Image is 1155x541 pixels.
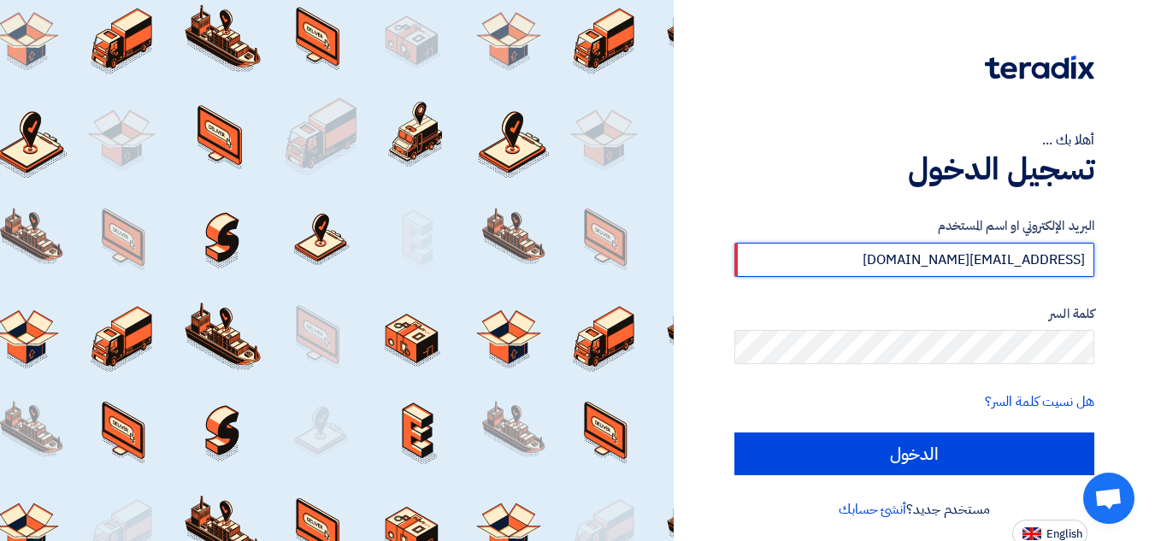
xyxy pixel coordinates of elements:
[1083,473,1134,524] div: Open chat
[734,243,1094,277] input: أدخل بريد العمل الإلكتروني او اسم المستخدم الخاص بك ...
[734,499,1094,520] div: مستخدم جديد؟
[734,130,1094,150] div: أهلا بك ...
[1046,528,1082,540] span: English
[734,304,1094,324] label: كلمة السر
[1022,527,1041,540] img: en-US.png
[839,499,906,520] a: أنشئ حسابك
[734,150,1094,188] h1: تسجيل الدخول
[985,56,1094,79] img: Teradix logo
[734,432,1094,475] input: الدخول
[734,216,1094,236] label: البريد الإلكتروني او اسم المستخدم
[985,391,1094,412] a: هل نسيت كلمة السر؟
